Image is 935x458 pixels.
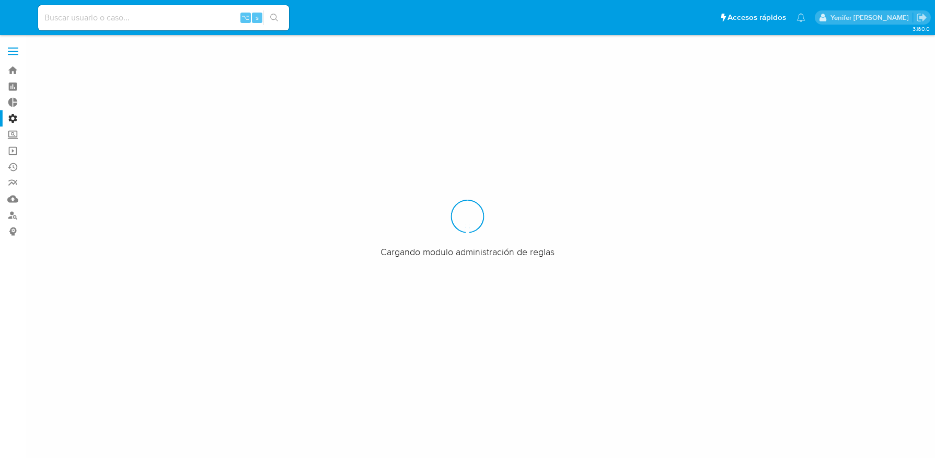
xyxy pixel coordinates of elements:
[241,13,249,22] span: ⌥
[263,10,285,25] button: search-icon
[728,12,786,23] span: Accesos rápidos
[38,11,289,25] input: Buscar usuario o caso...
[797,13,805,22] a: Notificaciones
[916,12,927,23] a: Salir
[256,13,259,22] span: s
[830,13,913,22] p: yenifer.pena@mercadolibre.com
[380,246,555,258] span: Cargando modulo administración de reglas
